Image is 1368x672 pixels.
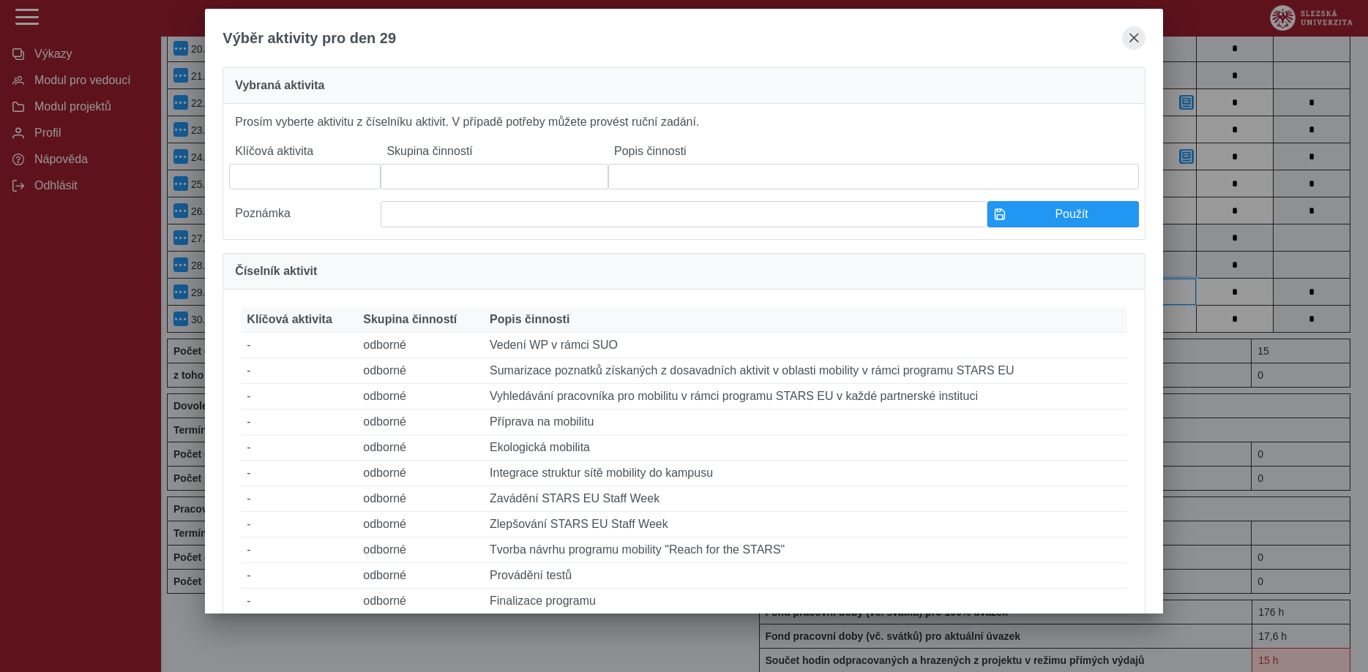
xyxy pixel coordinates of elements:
td: Zavádění STARS EU Staff Week [484,486,1127,512]
td: - [241,512,357,537]
td: Ekologická mobilita [484,435,1127,461]
td: odborné [357,384,484,409]
td: odborné [357,589,484,614]
td: odborné [357,461,484,486]
button: Použít [987,201,1139,227]
button: close [1122,26,1145,50]
td: odborné [357,358,484,384]
td: - [241,384,357,409]
td: - [241,358,357,384]
td: Tvorba návrhu programu mobility "Reach for the STARS" [484,537,1127,563]
td: - [241,333,357,358]
label: Popis činnosti [608,139,1139,164]
span: Použít [1012,208,1132,221]
td: odborné [357,409,484,435]
td: Sumarizace poznatků získaných z dosavadních aktivit v oblasti mobility v rámci programu STARS EU [484,358,1127,384]
td: odborné [357,563,484,589]
span: Číselník aktivit [235,265,317,277]
label: Klíčová aktivita [229,139,381,164]
td: Vedení WP v rámci SUO [484,333,1127,358]
td: Finalizace programu [484,589,1127,614]
td: - [241,563,357,589]
td: - [241,537,357,563]
label: Poznámka [229,201,381,227]
span: Vybraná aktivita [235,80,324,91]
span: Výběr aktivity pro den 29 [223,30,396,47]
td: - [241,486,357,512]
td: Příprava na mobilitu [484,409,1127,435]
td: odborné [357,486,484,512]
div: Prosím vyberte aktivitu z číselníku aktivit. V případě potřeby můžete provést ruční zadání. [223,104,1145,240]
td: - [241,435,357,461]
td: odborné [357,333,484,358]
span: Klíčová aktivita [247,313,332,326]
td: - [241,409,357,435]
td: odborné [357,435,484,461]
td: - [241,589,357,614]
td: Provádění testů [484,563,1127,589]
td: - [241,461,357,486]
td: Integrace struktur sítě mobility do kampusu [484,461,1127,486]
td: Zlepšování STARS EU Staff Week [484,512,1127,537]
td: odborné [357,537,484,563]
td: Vyhledávání pracovníka pro mobilitu v rámci programu STARS EU v každé partnerské instituci [484,384,1127,409]
label: Skupina činností [381,139,608,164]
span: Skupina činností [363,313,457,326]
span: Popis činnosti [490,313,569,326]
td: odborné [357,512,484,537]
